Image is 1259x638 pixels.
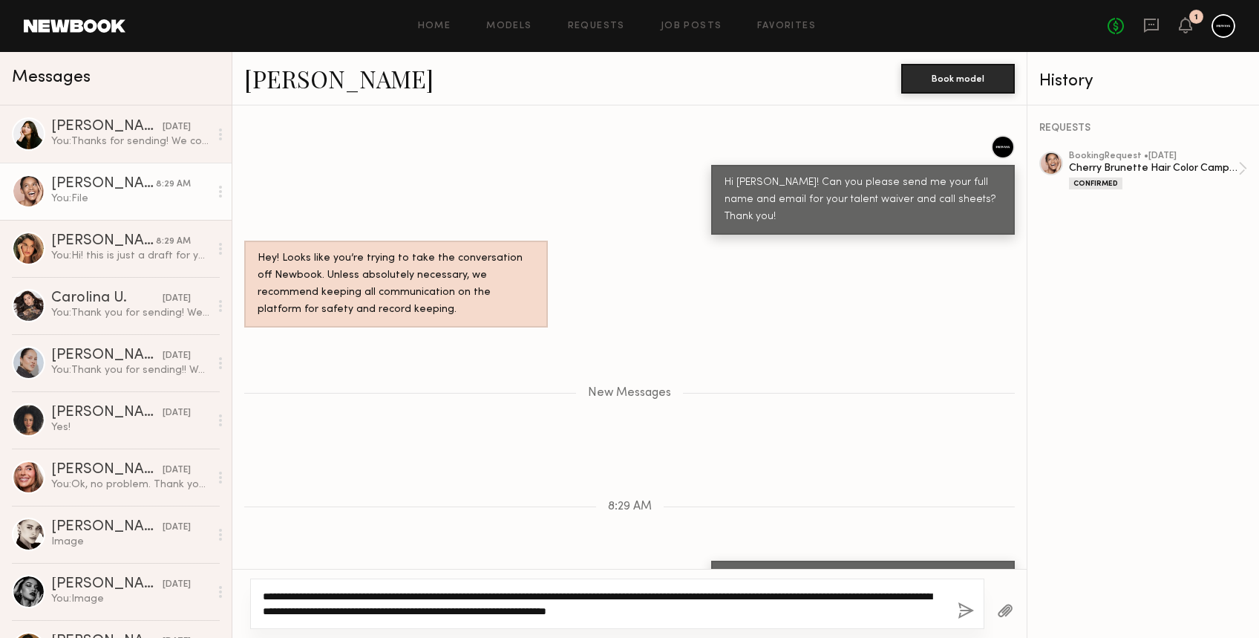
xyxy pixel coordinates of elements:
div: REQUESTS [1039,123,1247,134]
a: Favorites [757,22,816,31]
div: You: Thank you for sending! We already casted for this project, but we will have more campaigns c... [51,306,209,320]
div: [DATE] [163,120,191,134]
div: 8:29 AM [156,235,191,249]
div: Image [51,535,209,549]
div: Hey! Looks like you’re trying to take the conversation off Newbook. Unless absolutely necessary, ... [258,250,534,319]
div: 1 [1194,13,1198,22]
div: Confirmed [1069,178,1122,189]
div: 8:29 AM [156,178,191,192]
div: [DATE] [163,349,191,363]
span: Messages [12,69,91,86]
span: 8:29 AM [608,501,652,513]
div: History [1039,73,1247,90]
span: New Messages [588,387,671,400]
a: Requests [568,22,625,31]
div: You: Ok, no problem. Thank you for getting back to us. [51,478,209,492]
a: Models [486,22,532,31]
div: [DATE] [163,406,191,420]
div: [PERSON_NAME] [51,120,163,134]
a: Job Posts [661,22,722,31]
div: [DATE] [163,292,191,306]
a: bookingRequest •[DATE]Cherry Brunette Hair Color Campaign - PRAVANAConfirmed [1069,152,1247,189]
div: Hi [PERSON_NAME]! Can you please send me your full name and email for your talent waiver and call... [725,175,1001,226]
button: Book model [901,64,1015,94]
div: You: Thank you for sending!! We completed casting for this shoot, but we will have more castings ... [51,363,209,377]
div: [PERSON_NAME] [51,348,163,363]
div: [DATE] [163,578,191,592]
a: Home [418,22,451,31]
div: Yes! [51,420,209,434]
div: You: Hi! this is just a draft for you to review. Can you please read through and let me know if y... [51,249,209,263]
div: booking Request • [DATE] [1069,152,1238,161]
div: [PERSON_NAME] [51,406,163,420]
div: Carolina U. [51,291,163,306]
div: Cherry Brunette Hair Color Campaign - PRAVANA [1069,161,1238,175]
div: You: Image [51,592,209,606]
div: You: File [51,192,209,206]
div: [PERSON_NAME] [51,520,163,535]
div: You: Thanks for sending! We completed casting for this shoot, but will have more campaigns coming... [51,134,209,149]
a: [PERSON_NAME] [244,62,434,94]
div: [DATE] [163,521,191,535]
div: [DATE] [163,463,191,478]
div: [PERSON_NAME] [51,577,163,592]
div: [PERSON_NAME] [51,234,156,249]
a: Book model [901,71,1015,84]
div: [PERSON_NAME] [51,177,156,192]
div: [PERSON_NAME] [51,463,163,478]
